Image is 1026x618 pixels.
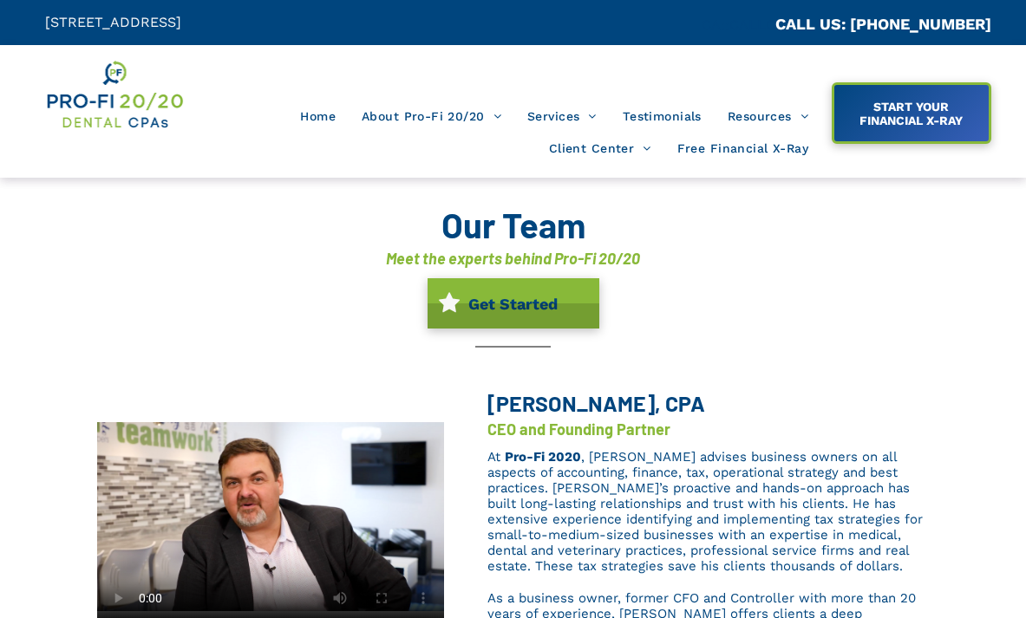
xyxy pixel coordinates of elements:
span: [STREET_ADDRESS] [45,14,181,30]
span: At [487,449,500,465]
a: Free Financial X-Ray [664,133,821,166]
a: START YOUR FINANCIAL X-RAY [832,82,991,144]
font: Meet the experts behind Pro-Fi 20/20 [386,249,640,268]
img: Get Dental CPA Consulting, Bookkeeping, & Bank Loans [45,58,185,131]
span: [PERSON_NAME], CPA [487,390,705,416]
a: Get Started [428,278,599,329]
font: CEO and Founding Partner [487,420,670,439]
a: Services [514,100,610,133]
span: START YOUR FINANCIAL X-RAY [835,91,986,136]
a: Pro-Fi 2020 [505,449,581,465]
a: Testimonials [610,100,715,133]
a: Client Center [536,133,664,166]
font: Our Team [441,204,585,245]
span: , [PERSON_NAME] advises business owners on all aspects of accounting, finance, tax, operational s... [487,449,923,574]
a: Home [287,100,349,133]
a: CALL US: [PHONE_NUMBER] [775,15,991,33]
a: Resources [715,100,821,133]
a: About Pro-Fi 20/20 [349,100,514,133]
span: CA::CALLC [702,16,775,33]
span: Get Started [462,286,564,322]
